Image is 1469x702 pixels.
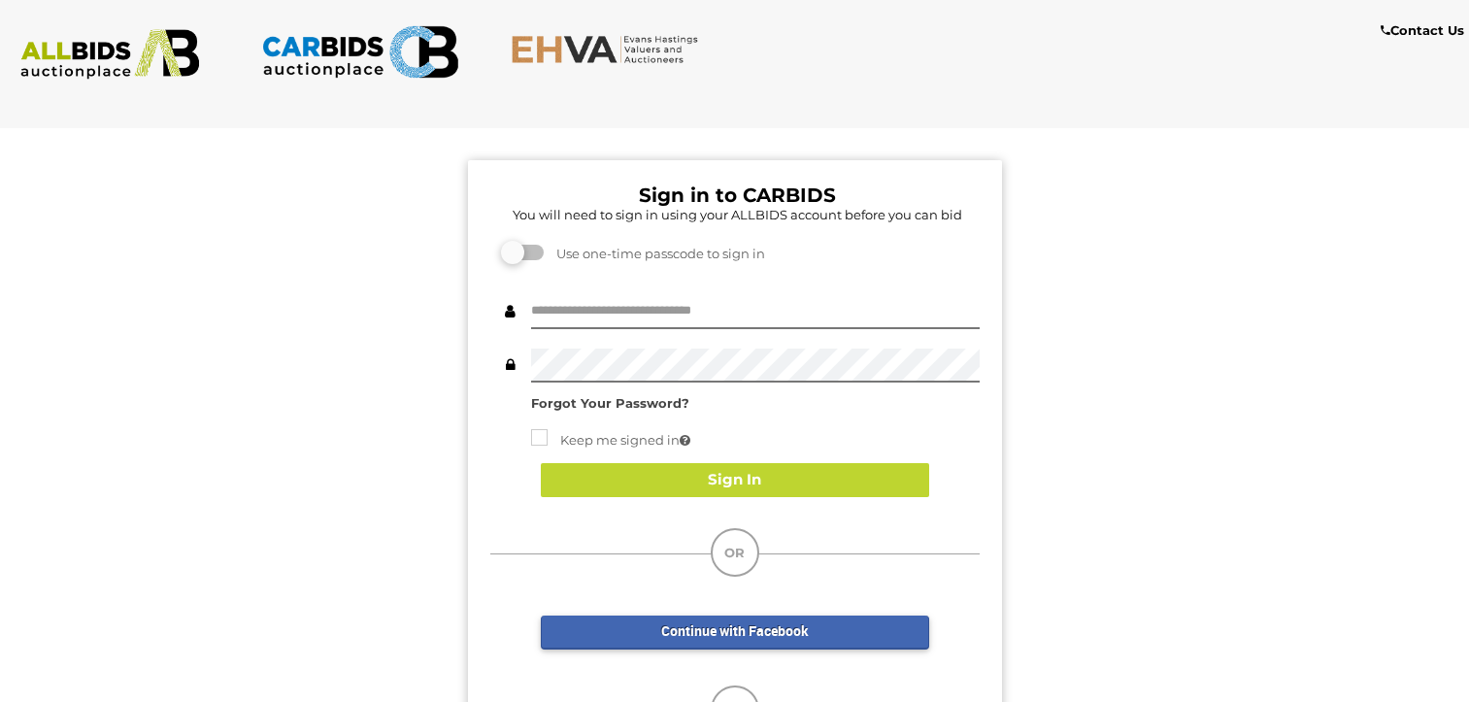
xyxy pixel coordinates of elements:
label: Keep me signed in [531,429,690,451]
a: Contact Us [1381,19,1469,42]
button: Sign In [541,463,929,497]
a: Continue with Facebook [541,616,929,650]
img: EHVA.com.au [511,34,709,64]
div: OR [711,528,759,577]
a: Forgot Your Password? [531,395,689,411]
span: Use one-time passcode to sign in [547,246,765,261]
img: CARBIDS.com.au [261,19,459,84]
b: Sign in to CARBIDS [639,184,836,207]
img: ALLBIDS.com.au [11,29,209,80]
h5: You will need to sign in using your ALLBIDS account before you can bid [495,208,980,221]
b: Contact Us [1381,22,1464,38]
